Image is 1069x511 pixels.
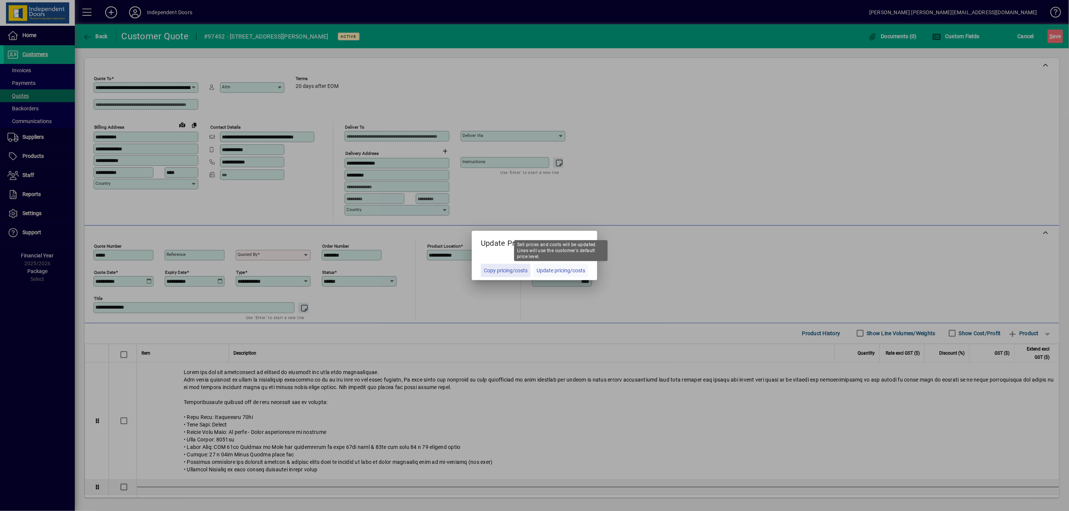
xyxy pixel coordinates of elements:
[484,267,528,275] span: Copy pricing/costs
[534,264,588,277] button: Update pricing/costs
[481,264,531,277] button: Copy pricing/costs
[514,240,608,261] div: Sell prices and costs will be updated. Lines will use the customer's default price level.
[472,231,597,253] h5: Update Pricing?
[537,267,585,275] span: Update pricing/costs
